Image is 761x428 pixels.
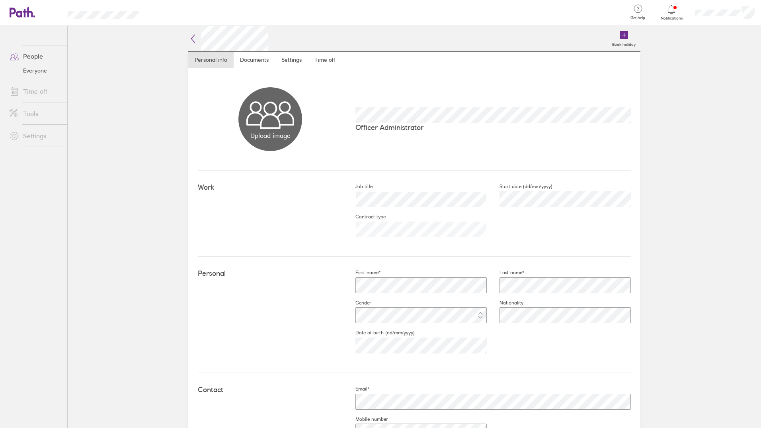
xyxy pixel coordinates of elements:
[3,83,67,99] a: Time off
[343,214,386,220] label: Contract type
[198,386,343,394] h4: Contact
[198,183,343,192] h4: Work
[198,269,343,278] h4: Personal
[343,386,369,392] label: Email*
[487,300,523,306] label: Nationality
[607,26,640,51] a: Book holiday
[355,123,631,132] p: Officer Administrator
[487,269,524,276] label: Last name*
[659,16,685,21] span: Notifications
[607,40,640,47] label: Book holiday
[3,128,67,144] a: Settings
[343,330,415,336] label: Date of birth (dd/mm/yyyy)
[3,64,67,77] a: Everyone
[659,4,685,21] a: Notifications
[3,106,67,122] a: Tools
[234,52,275,68] a: Documents
[625,16,651,20] span: Get help
[343,183,373,190] label: Job title
[308,52,341,68] a: Time off
[487,183,552,190] label: Start date (dd/mm/yyyy)
[3,48,67,64] a: People
[343,269,380,276] label: First name*
[188,52,234,68] a: Personal info
[343,416,388,422] label: Mobile number
[343,300,371,306] label: Gender
[275,52,308,68] a: Settings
